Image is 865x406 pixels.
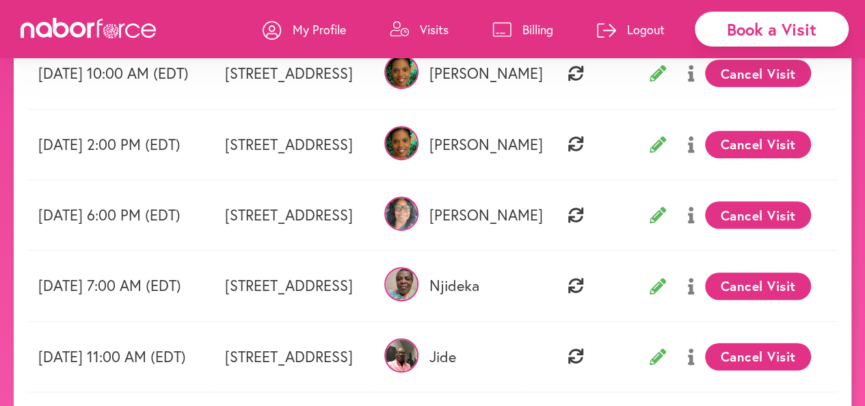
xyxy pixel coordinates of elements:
[214,251,376,321] td: [STREET_ADDRESS]
[627,21,665,38] p: Logout
[522,21,553,38] p: Billing
[420,21,449,38] p: Visits
[386,277,513,294] p: Njideka
[27,109,214,179] td: [DATE] 2:00 PM (EDT)
[27,38,214,109] td: [DATE] 10:00 AM (EDT)
[384,196,418,231] img: zT5aWjOpRbWZd6z06lL9
[386,64,513,82] p: [PERSON_NAME]
[384,126,418,160] img: 8DXqsl7yRewYd3BE9IZU
[214,38,376,109] td: [STREET_ADDRESS]
[705,272,811,300] button: Cancel Visit
[386,136,513,153] p: [PERSON_NAME]
[27,251,214,321] td: [DATE] 7:00 AM (EDT)
[705,343,811,370] button: Cancel Visit
[390,9,449,50] a: Visits
[695,12,849,47] div: Book a Visit
[27,179,214,250] td: [DATE] 6:00 PM (EDT)
[384,338,418,372] img: VFvZWeuBTW255Lwmk9jk
[705,201,811,229] button: Cancel Visit
[27,321,214,392] td: [DATE] 11:00 AM (EDT)
[386,348,513,366] p: Jide
[384,55,418,89] img: 8DXqsl7yRewYd3BE9IZU
[263,9,346,50] a: My Profile
[597,9,665,50] a: Logout
[492,9,553,50] a: Billing
[214,179,376,250] td: [STREET_ADDRESS]
[214,321,376,392] td: [STREET_ADDRESS]
[384,267,418,301] img: Y74s3TRMWgySASoaxa2w
[293,21,346,38] p: My Profile
[386,206,513,224] p: [PERSON_NAME]
[705,131,811,158] button: Cancel Visit
[214,109,376,179] td: [STREET_ADDRESS]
